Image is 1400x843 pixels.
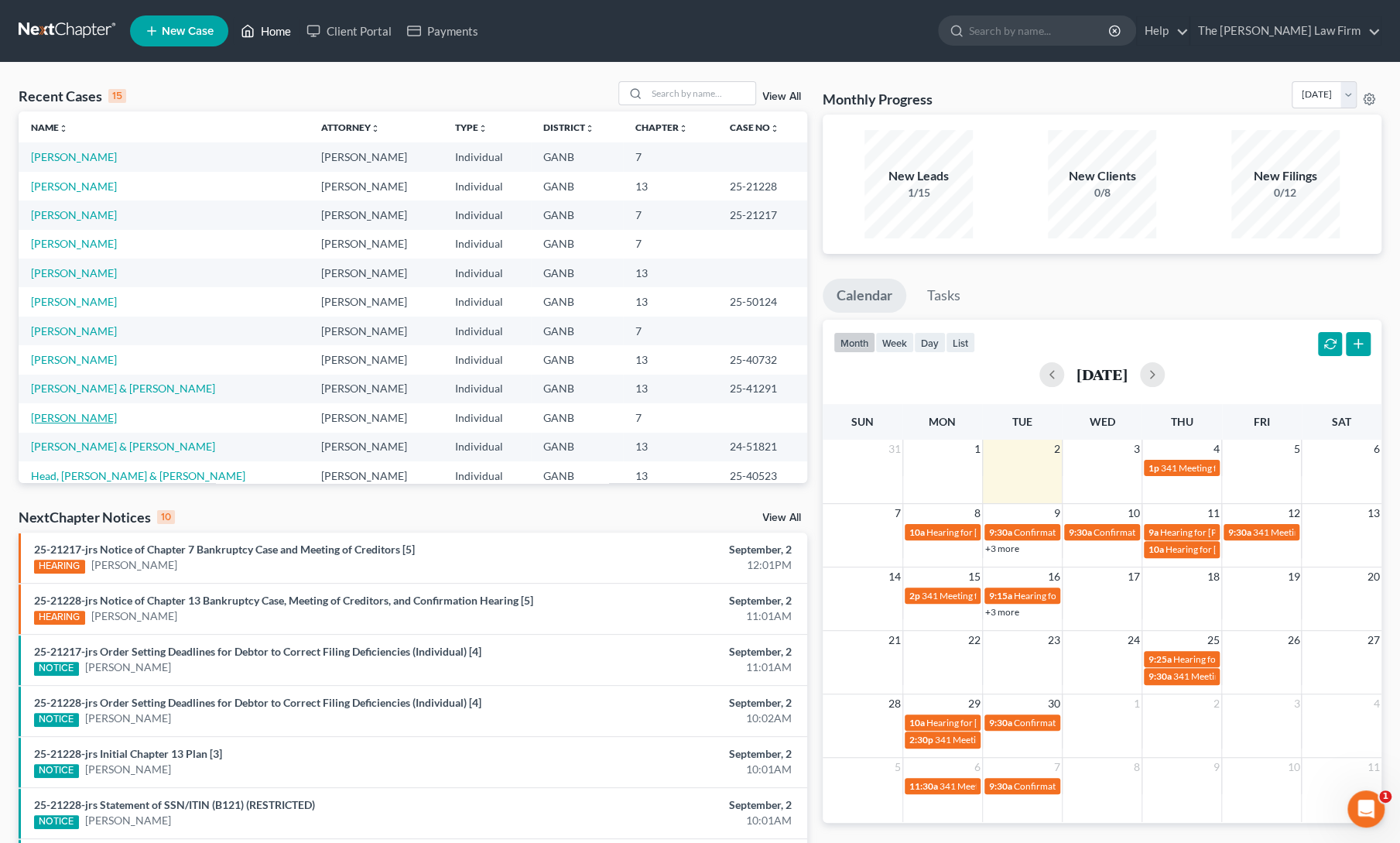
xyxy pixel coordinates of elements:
[34,543,415,556] a: 25-21217-jrs Notice of Chapter 7 Bankruptcy Case and Meeting of Creditors [5]
[34,747,222,760] a: 25-21228-jrs Initial Chapter 13 Plan [3]
[31,353,117,366] a: [PERSON_NAME]
[623,345,717,374] td: 13
[309,461,443,490] td: [PERSON_NAME]
[34,645,481,658] a: 25-21217-jrs Order Setting Deadlines for Debtor to Correct Filing Deficiencies (Individual) [4]
[531,142,623,171] td: GANB
[31,266,117,279] a: [PERSON_NAME]
[531,433,623,461] td: GANB
[623,461,717,490] td: 13
[59,124,68,133] i: unfold_more
[549,695,792,711] div: September, 2
[443,317,531,345] td: Individual
[717,345,806,374] td: 25-40732
[1292,694,1301,713] span: 3
[85,762,171,777] a: [PERSON_NAME]
[679,124,688,133] i: unfold_more
[309,287,443,316] td: [PERSON_NAME]
[973,440,982,458] span: 1
[1046,567,1062,586] span: 16
[1126,631,1142,649] span: 24
[549,711,792,726] div: 10:02AM
[31,411,117,424] a: [PERSON_NAME]
[623,142,717,171] td: 7
[31,237,117,250] a: [PERSON_NAME]
[34,611,85,625] div: HEARING
[914,332,946,353] button: day
[762,512,801,523] a: View All
[549,813,792,828] div: 10:01AM
[1285,758,1301,776] span: 10
[1148,462,1159,474] span: 1p
[717,287,806,316] td: 25-50124
[1231,185,1340,200] div: 0/12
[875,332,914,353] button: week
[926,717,1047,728] span: Hearing for [PERSON_NAME]
[443,230,531,259] td: Individual
[1046,631,1062,649] span: 23
[989,717,1012,728] span: 9:30a
[309,317,443,345] td: [PERSON_NAME]
[823,90,933,108] h3: Monthly Progress
[1366,567,1381,586] span: 20
[769,124,779,133] i: unfold_more
[108,89,126,103] div: 15
[1132,440,1142,458] span: 3
[443,259,531,287] td: Individual
[85,660,171,675] a: [PERSON_NAME]
[1372,440,1381,458] span: 6
[443,142,531,171] td: Individual
[909,526,925,538] span: 10a
[823,279,906,313] a: Calendar
[85,813,171,828] a: [PERSON_NAME]
[1206,631,1221,649] span: 25
[1161,462,1300,474] span: 341 Meeting for [PERSON_NAME]
[549,762,792,777] div: 10:01AM
[1126,567,1142,586] span: 17
[233,17,299,45] a: Home
[989,780,1012,792] span: 9:30a
[989,590,1012,601] span: 9:15a
[31,150,117,163] a: [PERSON_NAME]
[443,433,531,461] td: Individual
[1048,167,1156,185] div: New Clients
[34,798,315,811] a: 25-21228-jrs Statement of SSN/ITIN (B121) (RESTRICTED)
[913,279,974,313] a: Tasks
[623,375,717,403] td: 13
[1160,526,1281,538] span: Hearing for [PERSON_NAME]
[623,403,717,432] td: 7
[1332,415,1351,428] span: Sat
[443,345,531,374] td: Individual
[967,631,982,649] span: 22
[1012,415,1032,428] span: Tue
[34,560,85,574] div: HEARING
[531,230,623,259] td: GANB
[1190,17,1381,45] a: The [PERSON_NAME] Law Firm
[1053,504,1062,523] span: 9
[19,87,126,105] div: Recent Cases
[926,526,1047,538] span: Hearing for [PERSON_NAME]
[922,590,1061,601] span: 341 Meeting for [PERSON_NAME]
[1014,780,1191,792] span: Confirmation Hearing for [PERSON_NAME]
[1254,415,1270,428] span: Fri
[909,717,925,728] span: 10a
[717,200,806,229] td: 25-21217
[91,608,177,624] a: [PERSON_NAME]
[909,780,938,792] span: 11:30a
[623,200,717,229] td: 7
[31,180,117,193] a: [PERSON_NAME]
[531,172,623,200] td: GANB
[549,542,792,557] div: September, 2
[647,82,755,105] input: Search by name...
[1014,717,1191,728] span: Confirmation Hearing for [PERSON_NAME]
[1379,790,1391,803] span: 1
[623,259,717,287] td: 13
[946,332,975,353] button: list
[309,200,443,229] td: [PERSON_NAME]
[1212,758,1221,776] span: 9
[309,230,443,259] td: [PERSON_NAME]
[1206,567,1221,586] span: 18
[549,797,792,813] div: September, 2
[309,345,443,374] td: [PERSON_NAME]
[455,122,488,133] a: Typeunfold_more
[531,200,623,229] td: GANB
